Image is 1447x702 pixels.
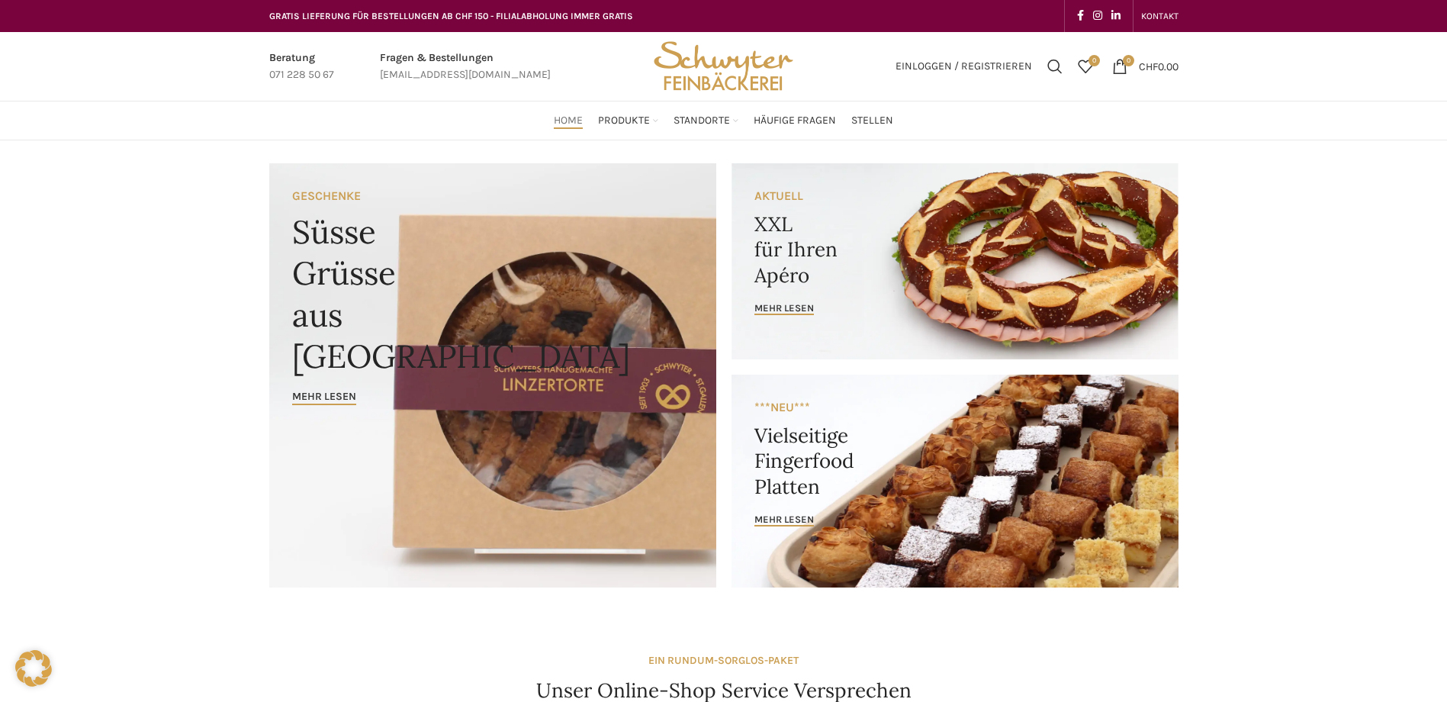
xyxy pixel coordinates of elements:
[1070,51,1101,82] div: Meine Wunschliste
[1139,60,1179,72] bdi: 0.00
[674,105,738,136] a: Standorte
[1133,1,1186,31] div: Secondary navigation
[1141,11,1179,21] span: KONTAKT
[896,61,1032,72] span: Einloggen / Registrieren
[269,50,334,84] a: Infobox link
[754,105,836,136] a: Häufige Fragen
[269,163,716,588] a: Banner link
[851,114,893,128] span: Stellen
[1040,51,1070,82] a: Suchen
[754,114,836,128] span: Häufige Fragen
[554,114,583,128] span: Home
[674,114,730,128] span: Standorte
[648,59,798,72] a: Site logo
[1088,5,1107,27] a: Instagram social link
[269,11,633,21] span: GRATIS LIEFERUNG FÜR BESTELLUNGEN AB CHF 150 - FILIALABHOLUNG IMMER GRATIS
[1123,55,1134,66] span: 0
[1141,1,1179,31] a: KONTAKT
[732,375,1179,588] a: Banner link
[598,105,658,136] a: Produkte
[598,114,650,128] span: Produkte
[380,50,551,84] a: Infobox link
[851,105,893,136] a: Stellen
[888,51,1040,82] a: Einloggen / Registrieren
[262,105,1186,136] div: Main navigation
[1072,5,1088,27] a: Facebook social link
[1139,60,1158,72] span: CHF
[1088,55,1100,66] span: 0
[1105,51,1186,82] a: 0 CHF0.00
[1107,5,1125,27] a: Linkedin social link
[732,163,1179,359] a: Banner link
[648,654,799,667] strong: EIN RUNDUM-SORGLOS-PAKET
[1070,51,1101,82] a: 0
[554,105,583,136] a: Home
[648,32,798,101] img: Bäckerei Schwyter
